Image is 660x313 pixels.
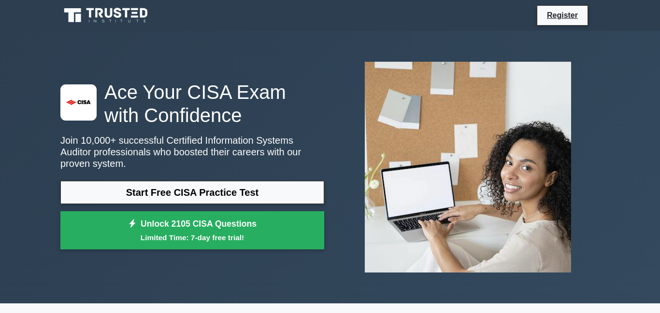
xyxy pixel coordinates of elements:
[60,181,324,204] a: Start Free CISA Practice Test
[72,232,312,243] small: Limited Time: 7-day free trial!
[60,81,324,127] h1: Ace Your CISA Exam with Confidence
[541,9,584,21] a: Register
[60,211,324,250] a: Unlock 2105 CISA QuestionsLimited Time: 7-day free trial!
[60,135,324,169] p: Join 10,000+ successful Certified Information Systems Auditor professionals who boosted their car...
